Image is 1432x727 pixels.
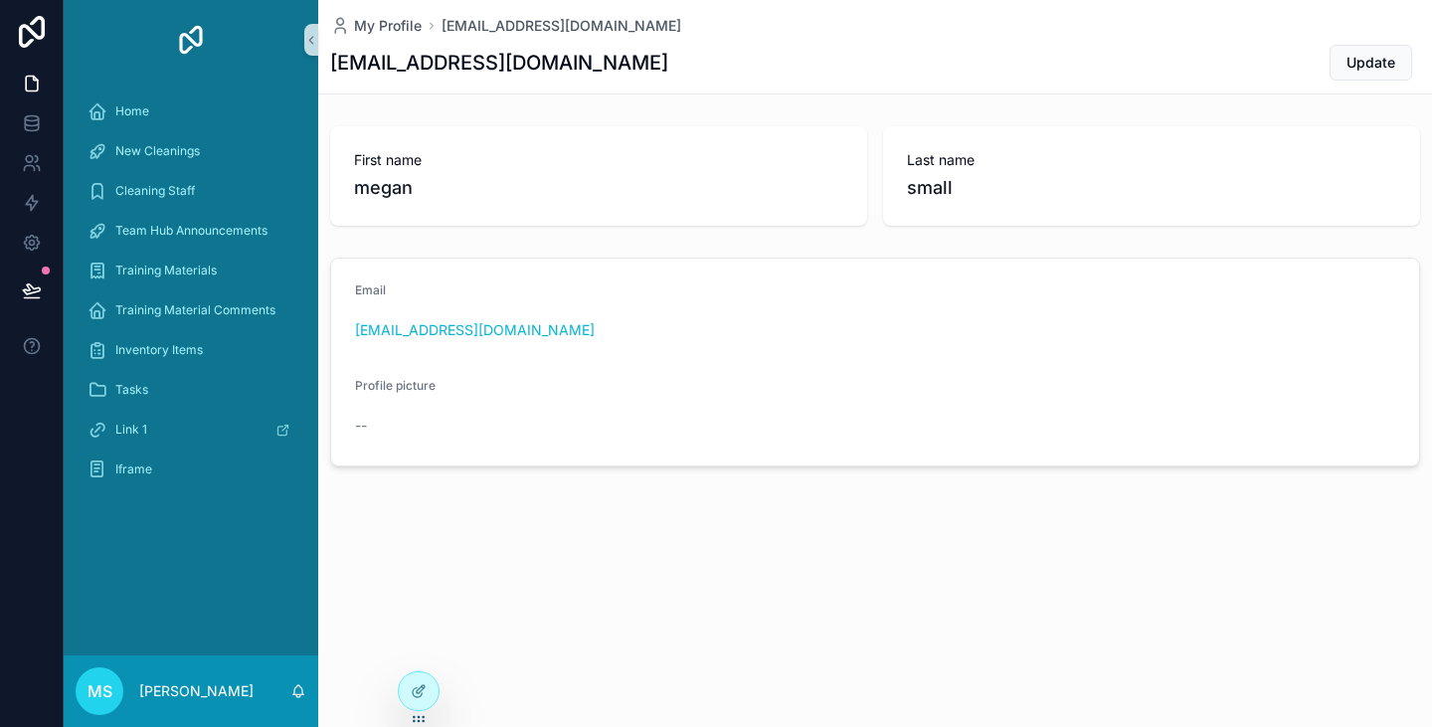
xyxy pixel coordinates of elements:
[175,24,207,56] img: App logo
[115,302,275,318] span: Training Material Comments
[354,16,422,36] span: My Profile
[355,282,386,297] span: Email
[355,416,367,436] span: --
[115,143,200,159] span: New Cleanings
[76,452,306,487] a: Iframe
[115,342,203,358] span: Inventory Items
[76,93,306,129] a: Home
[88,679,112,703] span: ms
[907,174,1396,202] span: small
[139,681,254,701] p: [PERSON_NAME]
[355,378,436,393] span: Profile picture
[355,320,595,340] a: [EMAIL_ADDRESS][DOMAIN_NAME]
[115,223,268,239] span: Team Hub Announcements
[76,173,306,209] a: Cleaning Staff
[354,150,843,170] span: First name
[115,422,147,438] span: Link 1
[76,332,306,368] a: Inventory Items
[76,292,306,328] a: Training Material Comments
[76,412,306,448] a: Link 1
[76,253,306,288] a: Training Materials
[1346,53,1395,73] span: Update
[115,263,217,278] span: Training Materials
[1330,45,1412,81] button: Update
[115,103,149,119] span: Home
[330,49,668,77] h1: [EMAIL_ADDRESS][DOMAIN_NAME]
[115,382,148,398] span: Tasks
[76,133,306,169] a: New Cleanings
[115,183,195,199] span: Cleaning Staff
[907,150,1396,170] span: Last name
[76,213,306,249] a: Team Hub Announcements
[76,372,306,408] a: Tasks
[64,80,318,513] div: scrollable content
[115,461,152,477] span: Iframe
[330,16,422,36] a: My Profile
[442,16,681,36] a: [EMAIL_ADDRESS][DOMAIN_NAME]
[354,174,843,202] span: megan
